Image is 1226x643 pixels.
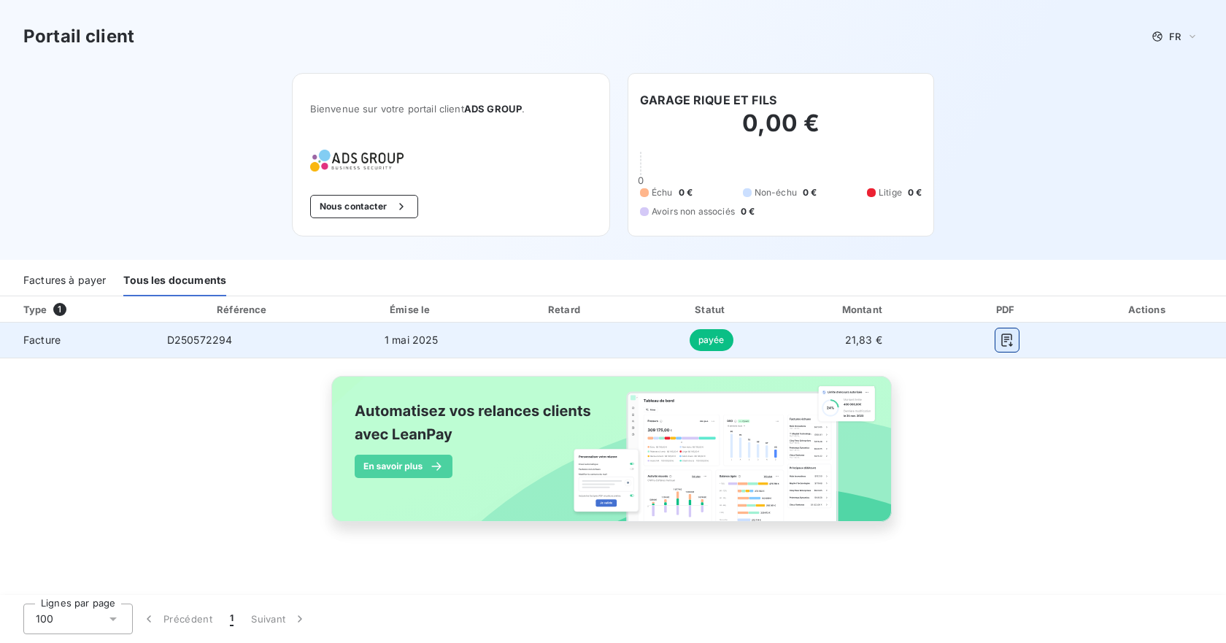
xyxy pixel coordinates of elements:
span: 0 € [908,186,922,199]
span: 100 [36,612,53,626]
h6: GARAGE RIQUE ET FILS [640,91,776,109]
span: 0 € [741,205,755,218]
span: 1 [53,303,66,316]
img: Company logo [310,150,404,172]
div: Montant [787,302,941,317]
span: Litige [879,186,902,199]
span: 0 € [679,186,693,199]
span: D250572294 [167,334,233,346]
div: Tous les documents [123,266,226,296]
span: Facture [12,333,144,347]
span: payée [690,329,733,351]
div: Référence [217,304,266,315]
span: Avoirs non associés [652,205,735,218]
span: Bienvenue sur votre portail client . [310,103,592,115]
span: 0 € [803,186,817,199]
button: Précédent [133,604,221,634]
span: 1 [230,612,234,626]
div: Factures à payer [23,266,106,296]
img: banner [318,367,908,547]
span: 0 [638,174,644,186]
div: Retard [495,302,636,317]
button: Suivant [242,604,316,634]
span: FR [1169,31,1181,42]
span: 21,83 € [845,334,882,346]
span: Échu [652,186,673,199]
span: ADS GROUP [464,103,522,115]
button: 1 [221,604,242,634]
div: Actions [1073,302,1223,317]
span: 1 mai 2025 [385,334,439,346]
button: Nous contacter [310,195,418,218]
div: Émise le [334,302,489,317]
div: Statut [642,302,780,317]
div: PDF [947,302,1067,317]
span: Non-échu [755,186,797,199]
h3: Portail client [23,23,134,50]
div: Type [15,302,153,317]
h2: 0,00 € [640,109,922,153]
